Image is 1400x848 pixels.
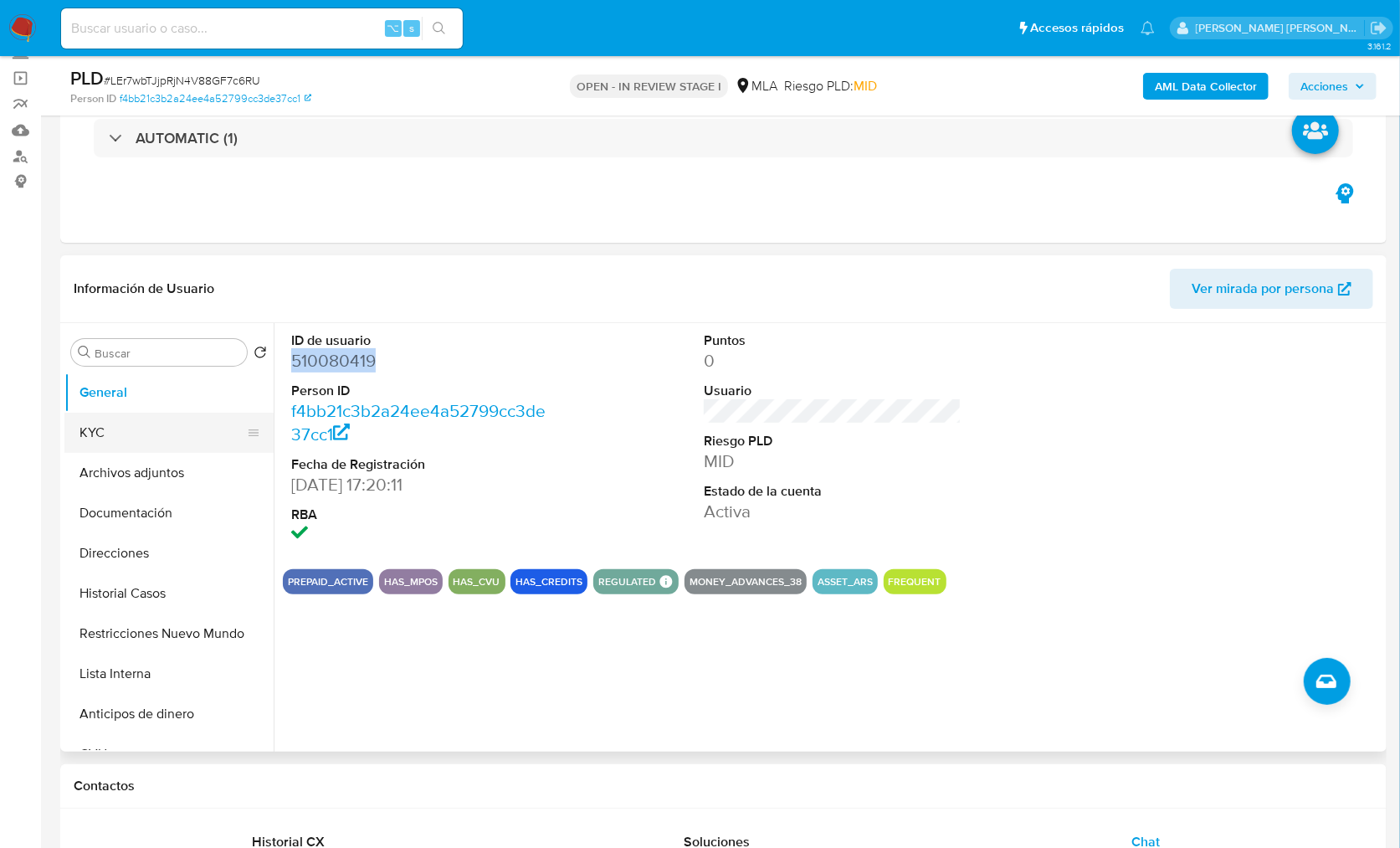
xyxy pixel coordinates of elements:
dd: [DATE] 17:20:11 [291,473,550,496]
b: Person ID [70,91,116,106]
button: AML Data Collector [1143,73,1269,100]
p: jian.marin@mercadolibre.com [1196,20,1365,36]
div: MLA [735,77,777,95]
h1: Información de Usuario [74,280,214,297]
dt: Fecha de Registración [291,455,550,474]
dd: 510080419 [291,349,550,373]
span: Ver mirada por persona [1192,269,1334,309]
div: AUTOMATIC (1) [94,119,1353,157]
button: Historial Casos [64,573,274,614]
button: CVU [64,734,274,774]
button: KYC [64,413,260,453]
a: Notificaciones [1141,21,1155,35]
button: Lista Interna [64,654,274,694]
button: Documentación [64,493,274,533]
span: # LEr7wbTJjpRjN4V88GF7c6RU [104,72,260,89]
span: Acciones [1300,73,1348,100]
b: PLD [70,64,104,91]
dt: Puntos [704,331,962,350]
button: Anticipos de dinero [64,694,274,734]
dt: Estado de la cuenta [704,482,962,501]
dd: Activa [704,500,962,523]
dd: 0 [704,349,962,373]
dt: Person ID [291,382,550,400]
dt: RBA [291,506,550,524]
p: OPEN - IN REVIEW STAGE I [570,75,728,98]
dt: Riesgo PLD [704,432,962,450]
button: General [64,373,274,413]
a: Salir [1370,19,1387,37]
button: Restricciones Nuevo Mundo [64,614,274,654]
span: Accesos rápidos [1030,19,1124,37]
button: Ver mirada por persona [1170,269,1373,309]
input: Buscar [95,346,240,361]
a: f4bb21c3b2a24ee4a52799cc3de37cc1 [120,91,311,106]
h3: AUTOMATIC (1) [136,129,238,147]
button: Archivos adjuntos [64,453,274,493]
span: s [409,20,414,36]
span: MID [854,76,877,95]
dt: ID de usuario [291,331,550,350]
button: Direcciones [64,533,274,573]
b: AML Data Collector [1155,73,1257,100]
span: 3.161.2 [1367,39,1392,53]
button: Buscar [78,346,91,359]
a: f4bb21c3b2a24ee4a52799cc3de37cc1 [291,398,546,446]
dd: MID [704,450,962,473]
button: search-icon [422,17,456,40]
h1: Contactos [74,778,1373,794]
span: Riesgo PLD: [784,77,877,95]
button: Acciones [1289,73,1377,100]
span: ⌥ [387,20,399,36]
button: Volver al orden por defecto [254,346,267,364]
input: Buscar usuario o caso... [61,18,463,39]
dt: Usuario [704,382,962,400]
